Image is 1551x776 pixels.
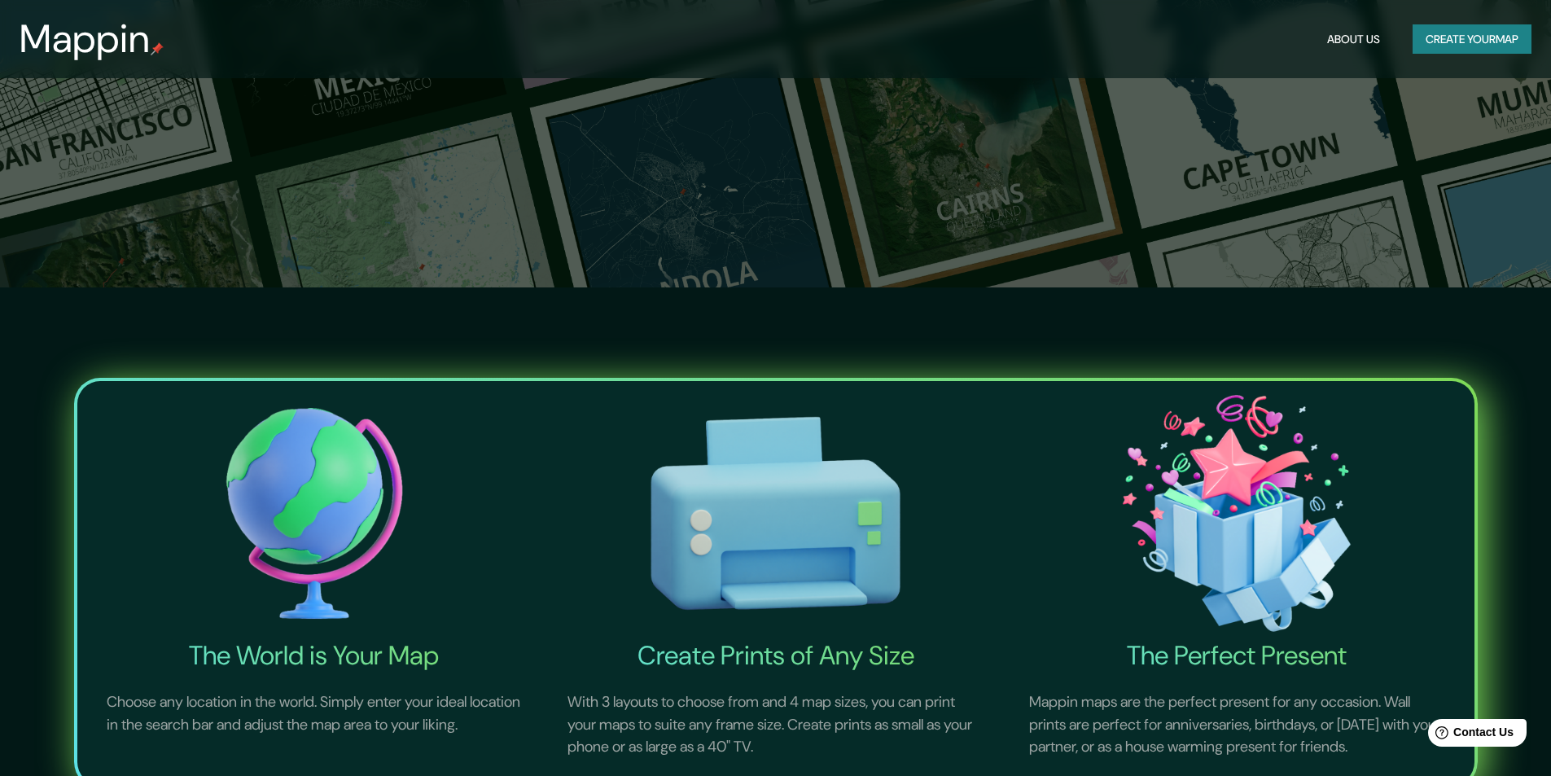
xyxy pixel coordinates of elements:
[87,672,542,756] p: Choose any location in the world. Simply enter your ideal location in the search bar and adjust t...
[20,16,151,62] h3: Mappin
[548,639,1003,672] h4: Create Prints of Any Size
[1010,388,1465,639] img: The Perfect Present-icon
[548,388,1003,639] img: Create Prints of Any Size-icon
[1321,24,1387,55] button: About Us
[1406,712,1533,758] iframe: Help widget launcher
[1010,639,1465,672] h4: The Perfect Present
[151,42,164,55] img: mappin-pin
[1413,24,1531,55] button: Create yourmap
[87,388,542,639] img: The World is Your Map-icon
[87,639,542,672] h4: The World is Your Map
